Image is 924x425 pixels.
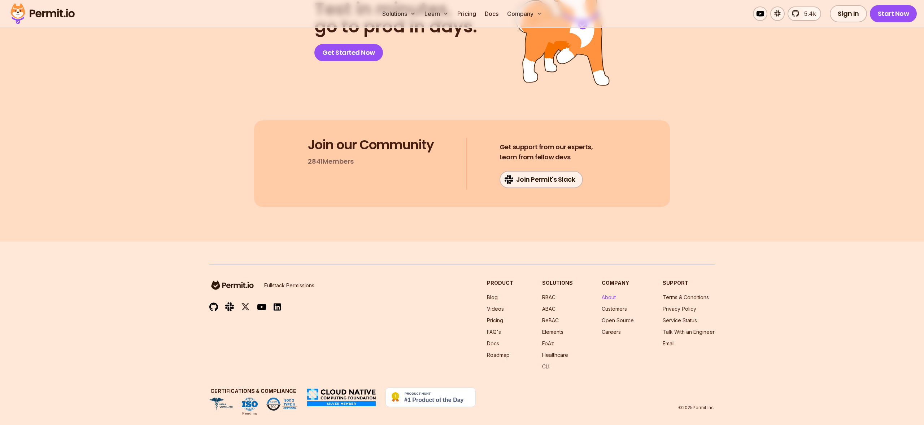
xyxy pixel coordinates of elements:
a: Videos [487,306,504,312]
img: ISO [242,398,258,411]
a: Open Source [602,317,634,323]
img: Permit logo [7,1,78,26]
a: Talk With an Engineer [663,329,715,335]
a: FoAz [542,340,554,346]
a: Elements [542,329,563,335]
img: twitter [241,302,250,311]
a: Start Now [870,5,917,22]
a: Privacy Policy [663,306,696,312]
a: Blog [487,294,498,300]
h3: Support [663,279,715,287]
img: HIPAA [209,398,233,411]
h3: Company [602,279,634,287]
a: 5.4k [788,6,821,21]
p: 2841 Members [308,156,354,167]
a: CLI [542,363,549,369]
button: Company [504,6,545,21]
img: slack [225,302,234,311]
h3: Certifications & Compliance [209,388,297,395]
img: youtube [257,303,266,311]
a: Docs [487,340,499,346]
a: Customers [602,306,627,312]
a: Service Status [663,317,697,323]
a: ReBAC [542,317,559,323]
a: Careers [602,329,621,335]
a: Pricing [454,6,479,21]
h4: Learn from fellow devs [500,142,593,162]
h3: Solutions [542,279,573,287]
a: Email [663,340,675,346]
a: FAQ's [487,329,501,335]
img: logo [209,279,256,291]
a: Healthcare [542,352,568,358]
span: Get support from our experts, [500,142,593,152]
a: Join Permit's Slack [500,171,583,188]
p: Fullstack Permissions [264,282,314,289]
span: 5.4k [800,9,816,18]
a: Roadmap [487,352,510,358]
h2: go to prod in days. [314,1,477,35]
p: © 2025 Permit Inc. [678,405,715,411]
a: Get Started Now [314,44,383,61]
div: Pending [242,411,257,416]
h3: Product [487,279,513,287]
a: Docs [482,6,501,21]
button: Learn [422,6,452,21]
a: Terms & Conditions [663,294,709,300]
a: Pricing [487,317,503,323]
img: Permit.io - Never build permissions again | Product Hunt [385,388,476,407]
img: linkedin [274,303,281,311]
a: About [602,294,616,300]
img: github [209,302,218,311]
a: ABAC [542,306,555,312]
a: RBAC [542,294,555,300]
h3: Join our Community [308,138,434,152]
a: Sign In [830,5,867,22]
img: SOC [266,398,297,411]
button: Solutions [379,6,419,21]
